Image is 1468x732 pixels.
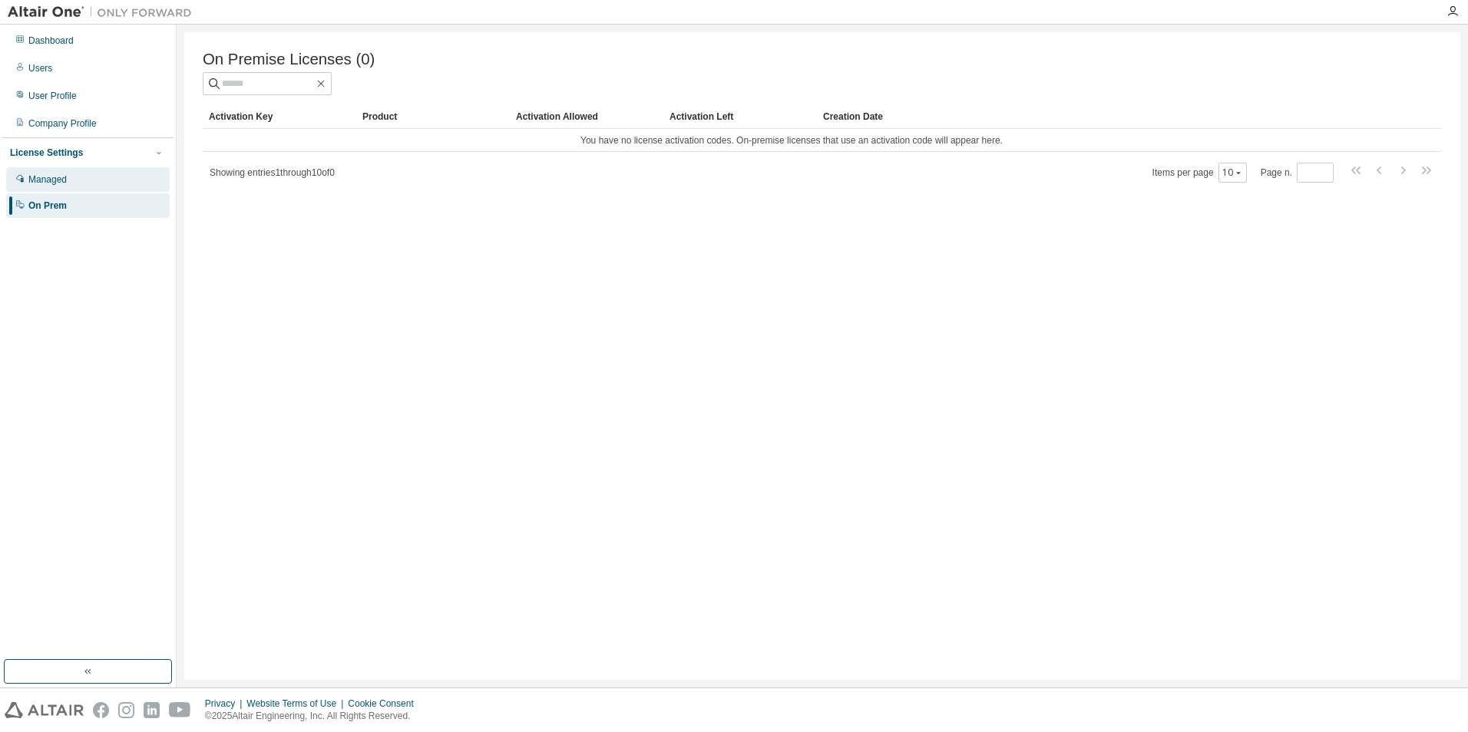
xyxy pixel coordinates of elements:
[362,104,504,129] div: Product
[8,5,200,20] img: Altair One
[169,702,191,718] img: youtube.svg
[1261,163,1334,183] span: Page n.
[210,167,335,178] span: Showing entries 1 through 10 of 0
[516,104,657,129] div: Activation Allowed
[28,90,77,102] div: User Profile
[1222,167,1243,179] button: 10
[28,173,67,186] div: Managed
[348,697,422,710] div: Cookie Consent
[28,62,52,74] div: Users
[28,35,74,47] div: Dashboard
[5,702,84,718] img: altair_logo.svg
[28,199,67,212] div: On Prem
[10,147,83,159] div: License Settings
[670,104,811,129] div: Activation Left
[93,702,109,718] img: facebook.svg
[205,710,423,723] p: © 2025 Altair Engineering, Inc. All Rights Reserved.
[144,702,160,718] img: linkedin.svg
[203,129,1380,152] td: You have no license activation codes. On-premise licenses that use an activation code will appear...
[205,697,246,710] div: Privacy
[1152,163,1247,183] span: Items per page
[28,117,97,130] div: Company Profile
[246,697,348,710] div: Website Terms of Use
[209,104,350,129] div: Activation Key
[118,702,134,718] img: instagram.svg
[203,51,375,68] span: On Premise Licenses (0)
[823,104,1374,129] div: Creation Date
